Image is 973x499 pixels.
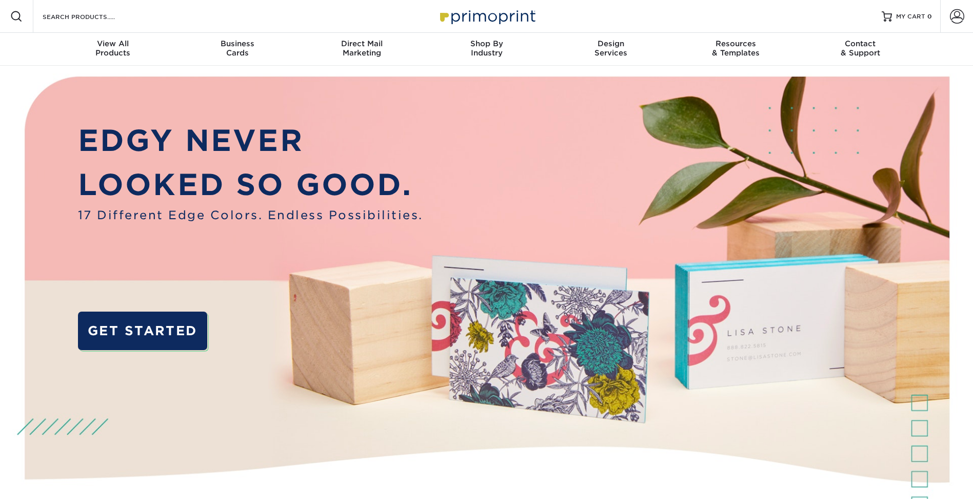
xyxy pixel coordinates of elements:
[673,39,798,57] div: & Templates
[549,39,673,48] span: Design
[673,33,798,66] a: Resources& Templates
[51,33,175,66] a: View AllProducts
[78,119,423,162] p: EDGY NEVER
[78,312,207,350] a: GET STARTED
[51,39,175,48] span: View All
[51,39,175,57] div: Products
[798,39,923,57] div: & Support
[435,5,538,27] img: Primoprint
[549,39,673,57] div: Services
[896,12,925,21] span: MY CART
[78,163,423,206] p: LOOKED SO GOOD.
[927,13,932,20] span: 0
[300,39,424,48] span: Direct Mail
[673,39,798,48] span: Resources
[175,33,300,66] a: BusinessCards
[300,33,424,66] a: Direct MailMarketing
[42,10,142,23] input: SEARCH PRODUCTS.....
[300,39,424,57] div: Marketing
[798,39,923,48] span: Contact
[175,39,300,48] span: Business
[78,206,423,224] span: 17 Different Edge Colors. Endless Possibilities.
[798,33,923,66] a: Contact& Support
[424,33,549,66] a: Shop ByIndustry
[424,39,549,57] div: Industry
[549,33,673,66] a: DesignServices
[175,39,300,57] div: Cards
[424,39,549,48] span: Shop By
